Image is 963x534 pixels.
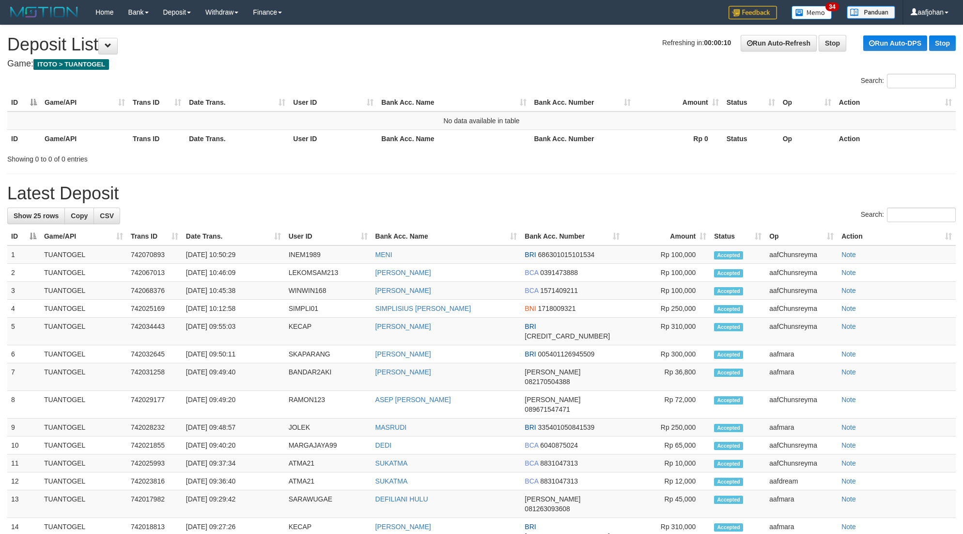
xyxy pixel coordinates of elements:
a: MENI [375,251,392,259]
td: 742021855 [127,437,182,454]
td: 11 [7,454,40,472]
a: Show 25 rows [7,208,65,224]
td: JOLEK [285,419,372,437]
th: Trans ID: activate to sort column ascending [127,227,182,245]
a: MASRUDI [375,423,407,431]
span: Accepted [714,496,743,504]
td: SIMPLI01 [285,300,372,318]
td: 10 [7,437,40,454]
td: Rp 100,000 [623,245,710,264]
td: 742067013 [127,264,182,282]
td: aafChunsreyma [765,318,838,345]
td: [DATE] 09:55:03 [182,318,285,345]
img: Feedback.jpg [729,6,777,19]
a: [PERSON_NAME] [375,368,431,376]
th: Action [835,129,956,147]
label: Search: [861,208,956,222]
span: [PERSON_NAME] [525,495,580,503]
span: BRI [525,350,536,358]
div: Showing 0 to 0 of 0 entries [7,150,394,164]
a: Note [841,423,856,431]
span: Copy 081263093608 to clipboard [525,505,570,513]
td: [DATE] 09:37:34 [182,454,285,472]
td: INEM1989 [285,245,372,264]
td: 742031258 [127,363,182,391]
th: Bank Acc. Name [377,129,530,147]
td: TUANTOGEL [40,472,127,490]
a: Note [841,523,856,531]
span: Copy 089671547471 to clipboard [525,405,570,413]
a: Run Auto-Refresh [741,35,817,51]
td: [DATE] 09:48:57 [182,419,285,437]
td: aafmara [765,345,838,363]
th: Status: activate to sort column ascending [710,227,765,245]
a: SUKATMA [375,459,408,467]
td: 742028232 [127,419,182,437]
span: ITOTO > TUANTOGEL [33,59,109,70]
input: Search: [887,74,956,88]
span: Accepted [714,424,743,432]
td: KECAP [285,318,372,345]
strong: 00:00:10 [704,39,731,47]
td: No data available in table [7,112,956,130]
td: aafmara [765,490,838,518]
th: Action: activate to sort column ascending [835,94,956,112]
td: 742032645 [127,345,182,363]
a: [PERSON_NAME] [375,523,431,531]
a: Stop [819,35,846,51]
td: TUANTOGEL [40,419,127,437]
td: 742034443 [127,318,182,345]
span: Copy 6040875024 to clipboard [540,441,578,449]
td: 6 [7,345,40,363]
span: Accepted [714,269,743,277]
a: Note [841,477,856,485]
td: 742023816 [127,472,182,490]
a: Copy [64,208,94,224]
td: MARGAJAYA99 [285,437,372,454]
h4: Game: [7,59,956,69]
th: Trans ID [129,129,185,147]
td: TUANTOGEL [40,318,127,345]
td: TUANTOGEL [40,245,127,264]
span: Accepted [714,287,743,295]
th: Op [779,129,835,147]
span: Copy 082170504388 to clipboard [525,378,570,386]
th: Op: activate to sort column ascending [779,94,835,112]
td: [DATE] 09:50:11 [182,345,285,363]
td: aafChunsreyma [765,454,838,472]
span: Copy [71,212,88,220]
th: User ID [289,129,377,147]
th: Game/API: activate to sort column ascending [40,227,127,245]
a: DEDI [375,441,391,449]
a: Note [841,323,856,330]
td: Rp 45,000 [623,490,710,518]
td: 8 [7,391,40,419]
span: Copy 1718009321 to clipboard [538,305,576,312]
a: Note [841,269,856,276]
span: Copy 005401126945509 to clipboard [538,350,595,358]
td: [DATE] 10:46:09 [182,264,285,282]
th: Status: activate to sort column ascending [723,94,779,112]
td: TUANTOGEL [40,437,127,454]
td: 742025993 [127,454,182,472]
th: Bank Acc. Number [530,129,635,147]
span: Accepted [714,351,743,359]
th: Date Trans.: activate to sort column ascending [185,94,289,112]
td: TUANTOGEL [40,300,127,318]
th: Amount: activate to sort column ascending [635,94,723,112]
td: 5 [7,318,40,345]
span: BCA [525,287,538,294]
td: aafChunsreyma [765,437,838,454]
th: Trans ID: activate to sort column ascending [129,94,185,112]
td: aafChunsreyma [765,300,838,318]
span: Accepted [714,369,743,377]
span: Copy 686301015101534 to clipboard [538,251,595,259]
span: [PERSON_NAME] [525,396,580,404]
td: 742068376 [127,282,182,300]
a: Note [841,350,856,358]
td: TUANTOGEL [40,345,127,363]
th: Bank Acc. Number: activate to sort column ascending [530,94,635,112]
td: Rp 72,000 [623,391,710,419]
img: MOTION_logo.png [7,5,81,19]
span: Accepted [714,442,743,450]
